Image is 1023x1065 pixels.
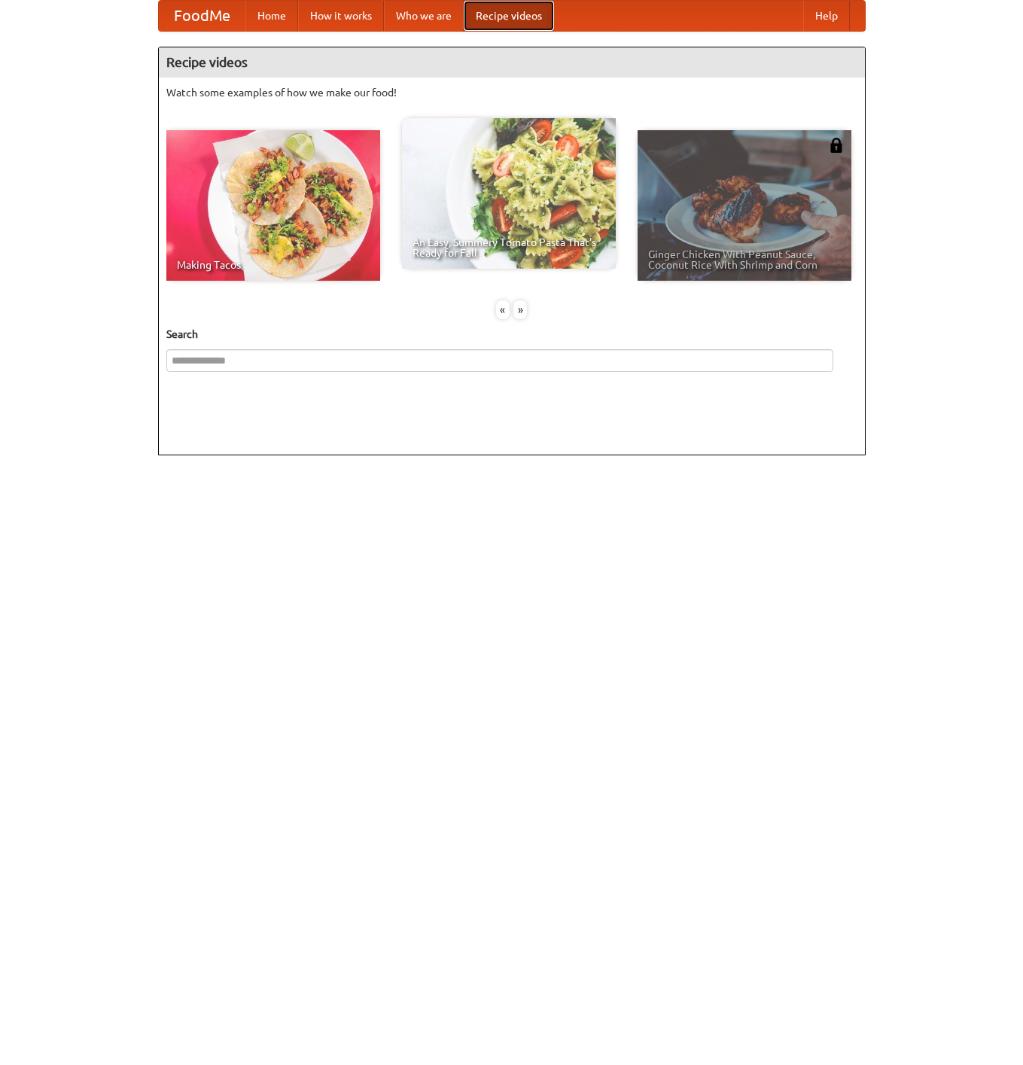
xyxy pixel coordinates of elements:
a: Home [245,1,298,31]
h5: Search [166,327,857,342]
img: 483408.png [829,138,844,153]
span: An Easy, Summery Tomato Pasta That's Ready for Fall [413,237,605,258]
a: An Easy, Summery Tomato Pasta That's Ready for Fall [402,118,616,269]
a: Who we are [384,1,464,31]
a: FoodMe [159,1,245,31]
div: » [513,300,527,319]
a: Recipe videos [464,1,554,31]
a: Making Tacos [166,130,380,281]
span: Making Tacos [177,260,370,270]
a: Help [803,1,850,31]
h4: Recipe videos [159,47,865,78]
div: « [496,300,510,319]
p: Watch some examples of how we make our food! [166,85,857,100]
a: How it works [298,1,384,31]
